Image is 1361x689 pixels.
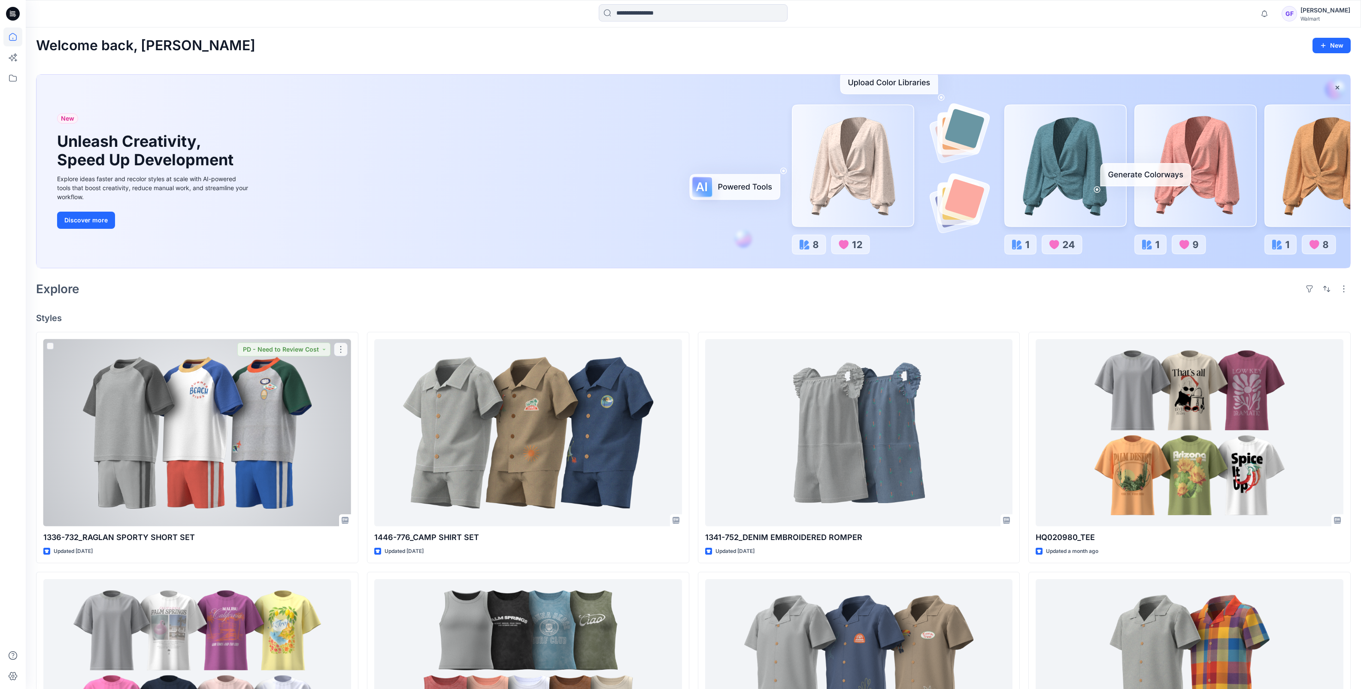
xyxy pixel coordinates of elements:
[705,339,1013,527] a: 1341-752_DENIM EMBROIDERED ROMPER
[57,212,115,229] button: Discover more
[374,531,682,543] p: 1446-776_CAMP SHIRT SET
[1300,15,1350,22] div: Walmart
[1036,339,1343,527] a: HQ020980_TEE
[54,547,93,556] p: Updated [DATE]
[36,282,79,296] h2: Explore
[1300,5,1350,15] div: [PERSON_NAME]
[43,531,351,543] p: 1336-732_RAGLAN SPORTY SHORT SET
[715,547,755,556] p: Updated [DATE]
[385,547,424,556] p: Updated [DATE]
[1282,6,1297,21] div: GF
[705,531,1013,543] p: 1341-752_DENIM EMBROIDERED ROMPER
[57,212,250,229] a: Discover more
[1036,531,1343,543] p: HQ020980_TEE
[374,339,682,527] a: 1446-776_CAMP SHIRT SET
[1046,547,1098,556] p: Updated a month ago
[36,38,255,54] h2: Welcome back, [PERSON_NAME]
[36,313,1351,323] h4: Styles
[57,132,237,169] h1: Unleash Creativity, Speed Up Development
[61,113,74,124] span: New
[1313,38,1351,53] button: New
[43,339,351,527] a: 1336-732_RAGLAN SPORTY SHORT SET
[57,174,250,201] div: Explore ideas faster and recolor styles at scale with AI-powered tools that boost creativity, red...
